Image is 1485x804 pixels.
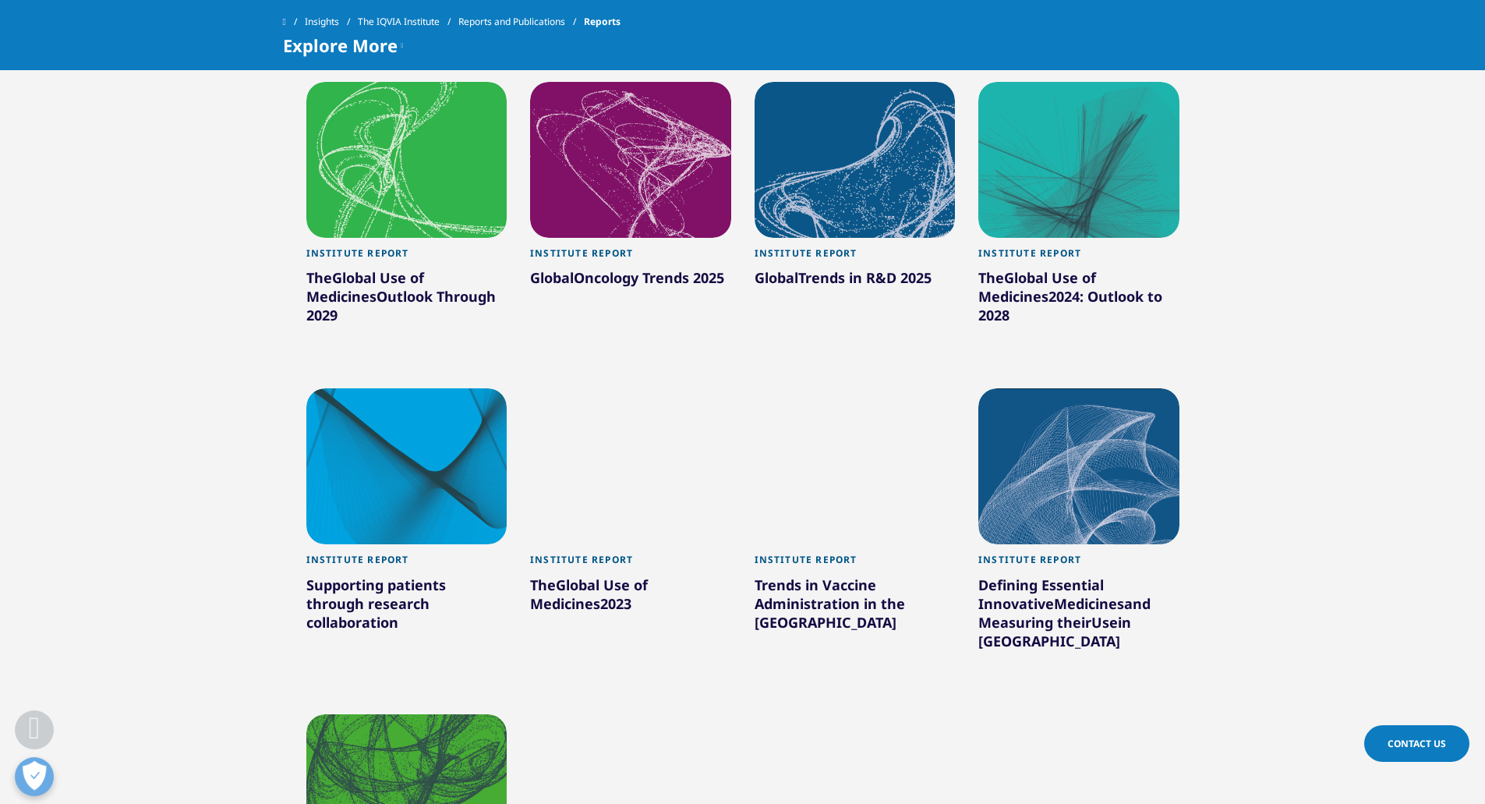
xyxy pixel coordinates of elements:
[306,287,377,306] span: Medicines
[530,268,574,287] span: Global
[978,287,1048,306] span: Medicines
[530,594,600,613] span: Medicines
[978,554,1179,575] div: Institute Report
[283,36,398,55] span: Explore More
[978,238,1179,365] a: Institute Report TheGlobal Use of Medicines2024: Outlook to 2028
[603,576,630,594] span: Use
[755,268,798,287] span: Global
[306,268,507,331] div: The Outlook Through 2029
[332,268,376,287] span: Global
[1054,594,1124,613] span: Medicines
[978,247,1179,268] div: Institute Report
[305,8,358,36] a: Insights
[306,554,507,575] div: Institute Report
[978,268,1179,331] div: The 2024: Outlook to 2028
[306,238,507,365] a: Institute Report TheGlobal Use of MedicinesOutlook Through 2029
[410,268,424,287] span: of
[755,247,956,268] div: Institute Report
[530,247,731,268] div: Institute Report
[530,544,731,653] a: Institute Report TheGlobal Use of Medicines2023
[1004,268,1048,287] span: Global
[755,238,956,328] a: Institute Report GlobalTrends in R&D 2025
[755,554,956,575] div: Institute Report
[530,268,731,293] div: Oncology Trends 2025
[978,544,1179,690] a: Institute Report Defining Essential InnovativeMedicinesand Measuring theirUsein [GEOGRAPHIC_DATA]
[584,8,621,36] span: Reports
[634,576,648,594] span: of
[458,8,584,36] a: Reports and Publications
[15,757,54,796] button: Open Preferences
[1052,268,1078,287] span: Use
[556,576,599,594] span: Global
[306,247,507,268] div: Institute Report
[1091,613,1118,632] span: Use
[1388,737,1446,750] span: Contact Us
[1364,725,1469,762] a: Contact Us
[358,8,458,36] a: The IQVIA Institute
[380,268,406,287] span: Use
[755,268,956,293] div: Trends in R&D 2025
[530,576,731,619] div: The 2023
[755,576,956,638] div: Trends in Vaccine Administration in the [GEOGRAPHIC_DATA]
[530,238,731,328] a: Institute Report GlobalOncology Trends 2025
[978,576,1179,657] div: Defining Essential Innovative and Measuring their in [GEOGRAPHIC_DATA]
[1082,268,1096,287] span: of
[306,544,507,671] a: Institute Report Supporting patients through research collaboration
[530,554,731,575] div: Institute Report
[755,544,956,671] a: Institute Report Trends in Vaccine Administration in the [GEOGRAPHIC_DATA]
[306,576,507,638] div: Supporting patients through research collaboration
